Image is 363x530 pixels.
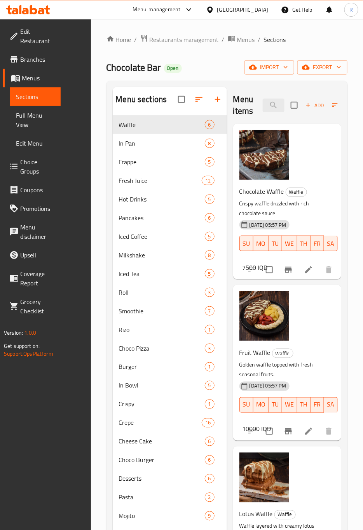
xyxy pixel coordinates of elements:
[4,341,40,351] span: Get support on:
[272,349,293,358] span: Waffle
[228,35,255,45] a: Menus
[164,65,182,71] span: Open
[205,455,215,465] div: items
[300,399,308,410] span: TH
[113,451,227,469] div: Choco Burger6
[119,269,205,278] span: Iced Tea
[119,400,205,409] div: Crispy
[269,236,282,251] button: TU
[10,134,61,153] a: Edit Menu
[119,139,205,148] span: In Pan
[205,289,214,296] span: 3
[324,397,338,413] button: SA
[113,414,227,432] div: Crepe16
[106,59,161,76] span: Chocolate Bar
[205,437,215,446] div: items
[269,397,282,413] button: TU
[239,508,273,520] span: Lotus Waffle
[304,101,325,110] span: Add
[119,157,205,167] div: Frappe
[119,176,202,185] span: Fresh Juice
[239,360,329,380] p: Golden waffle topped with fresh seasonal fruits.
[282,397,297,413] button: WE
[3,181,61,199] a: Coupons
[314,399,321,410] span: FR
[3,50,61,69] a: Branches
[205,120,215,129] div: items
[113,320,227,339] div: Rizo1
[20,297,54,316] span: Grocery Checklist
[113,171,227,190] div: Fresh Juice12
[282,236,297,251] button: WE
[279,422,298,441] button: Branch-specific-item
[205,511,215,521] div: items
[251,63,288,72] span: import
[205,196,214,203] span: 5
[297,236,311,251] button: TH
[205,195,215,204] div: items
[113,302,227,320] div: Smoothie7
[311,397,324,413] button: FR
[113,227,227,246] div: Iced Coffee5
[119,195,205,204] span: Hot Drinks
[261,262,277,278] span: Select to update
[16,111,54,129] span: Full Menu View
[263,99,284,112] input: search
[164,64,182,73] div: Open
[217,5,269,14] div: [GEOGRAPHIC_DATA]
[113,190,227,209] div: Hot Drinks5
[205,381,215,390] div: items
[205,513,214,520] span: 9
[10,106,61,134] a: Full Menu View
[133,5,181,14] div: Menu-management
[119,232,205,241] span: Iced Coffee
[113,283,227,302] div: Roll3
[119,120,205,129] span: Waffle
[257,238,266,249] span: MO
[324,236,338,251] button: SA
[205,158,214,166] span: 5
[286,97,302,113] span: Select section
[297,60,347,75] button: export
[239,291,289,341] img: Fruit Waffle
[205,233,214,240] span: 5
[205,401,214,408] span: 1
[119,511,205,521] span: Mojito
[20,185,54,195] span: Coupons
[3,153,61,181] a: Choice Groups
[113,376,227,395] div: In Bowl5
[205,139,215,148] div: items
[4,349,53,359] a: Support.OpsPlatform
[285,238,294,249] span: WE
[304,63,341,72] span: export
[119,493,205,502] span: Pasta
[327,238,335,249] span: SA
[261,423,277,440] span: Select to update
[239,130,289,180] img: Chocolate Waffle
[330,99,356,111] button: Sort
[272,238,279,249] span: TU
[113,339,227,358] div: Choco Pizza3
[274,510,296,520] div: Waffle
[20,27,54,45] span: Edit Restaurant
[349,5,353,14] span: R
[253,397,269,413] button: MO
[3,69,61,87] a: Menus
[113,264,227,283] div: Iced Tea5
[205,140,214,147] span: 8
[205,252,214,259] span: 8
[113,115,227,134] div: Waffle6
[314,238,321,249] span: FR
[106,35,131,44] a: Home
[24,328,36,338] span: 1.0.0
[119,213,205,222] span: Pancakes
[113,209,227,227] div: Pancakes6
[205,214,214,222] span: 6
[246,221,290,229] span: [DATE] 05:57 PM
[119,325,205,334] span: Rizo
[239,199,329,218] p: Crispy waffle drizzled with rich chocolate sauce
